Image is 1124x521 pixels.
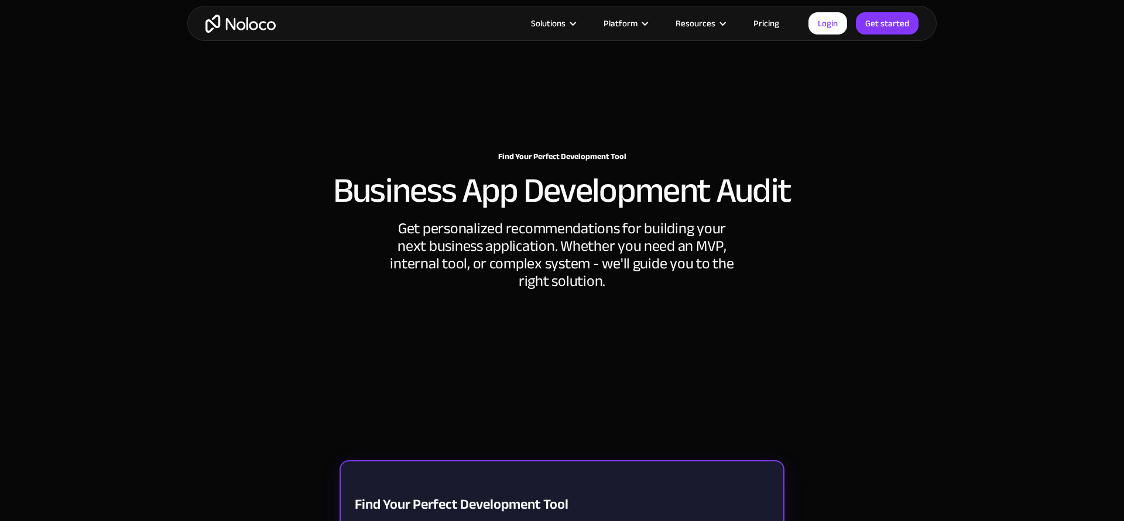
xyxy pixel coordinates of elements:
div: Resources [661,16,739,31]
div: Get personalized recommendations for building your next business application. Whether you need an... [386,220,738,290]
a: Login [808,12,847,34]
div: Solutions [516,16,589,31]
a: Get started [856,12,919,34]
a: home [205,15,276,33]
strong: Find Your Perfect Development Tool [498,149,626,164]
a: Pricing [739,16,794,31]
div: Platform [604,16,638,31]
div: Solutions [531,16,566,31]
div: Resources [676,16,715,31]
h2: Business App Development Audit [333,173,791,208]
div: Platform [589,16,661,31]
